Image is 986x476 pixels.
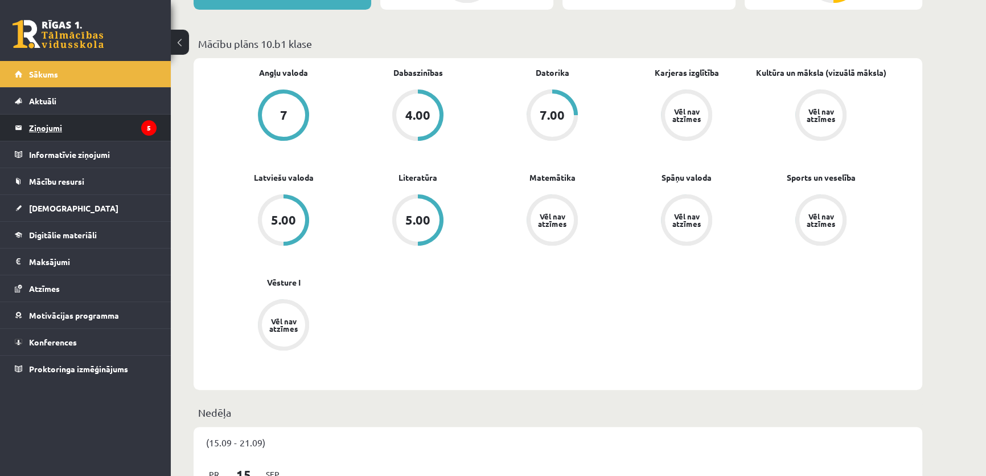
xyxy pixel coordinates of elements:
a: Vēl nav atzīmes [619,194,754,248]
span: Aktuāli [29,96,56,106]
a: Konferences [15,329,157,355]
a: 5.00 [351,194,485,248]
a: Angļu valoda [259,67,308,79]
a: Proktoringa izmēģinājums [15,356,157,382]
legend: Ziņojumi [29,115,157,141]
div: 5.00 [271,214,296,226]
div: Vēl nav atzīmes [536,213,568,227]
div: Vēl nav atzīmes [805,108,837,123]
div: (15.09 - 21.09) [194,427,922,458]
a: Digitālie materiāli [15,222,157,248]
a: Vēl nav atzīmes [216,299,351,353]
a: Maksājumi [15,249,157,275]
a: Dabaszinības [393,67,443,79]
span: Sākums [29,69,58,79]
div: Vēl nav atzīmes [805,213,837,227]
a: Rīgas 1. Tālmācības vidusskola [13,20,104,48]
div: Vēl nav atzīmes [671,213,702,227]
p: Mācību plāns 10.b1 klase [198,36,918,51]
div: Vēl nav atzīmes [671,108,702,123]
a: Vēl nav atzīmes [754,89,888,143]
a: Informatīvie ziņojumi [15,141,157,168]
a: 5.00 [216,194,351,248]
a: Sākums [15,61,157,87]
span: Motivācijas programma [29,310,119,320]
span: Atzīmes [29,283,60,294]
legend: Informatīvie ziņojumi [29,141,157,168]
a: Kultūra un māksla (vizuālā māksla) [756,67,886,79]
span: Proktoringa izmēģinājums [29,364,128,374]
a: [DEMOGRAPHIC_DATA] [15,195,157,221]
div: 4.00 [405,109,430,121]
span: Konferences [29,337,77,347]
a: 7 [216,89,351,143]
a: Vēl nav atzīmes [754,194,888,248]
a: Aktuāli [15,88,157,114]
span: Mācību resursi [29,176,84,186]
a: 4.00 [351,89,485,143]
div: 5.00 [405,214,430,226]
div: 7 [280,109,287,121]
a: Matemātika [529,172,576,184]
a: Motivācijas programma [15,302,157,328]
span: [DEMOGRAPHIC_DATA] [29,203,118,213]
a: Atzīmes [15,275,157,302]
a: Vēsture I [267,276,301,288]
span: Digitālie materiāli [29,230,97,240]
a: Vēl nav atzīmes [619,89,754,143]
div: 7.00 [540,109,565,121]
i: 5 [141,120,157,136]
a: Datorika [536,67,569,79]
a: Literatūra [398,172,437,184]
a: Sports un veselība [787,172,856,184]
a: Karjeras izglītība [655,67,719,79]
a: Vēl nav atzīmes [485,194,619,248]
div: Vēl nav atzīmes [268,318,299,332]
p: Nedēļa [198,405,918,420]
a: Mācību resursi [15,168,157,194]
a: Ziņojumi5 [15,115,157,141]
a: Spāņu valoda [662,172,712,184]
a: Latviešu valoda [254,172,314,184]
legend: Maksājumi [29,249,157,275]
a: 7.00 [485,89,619,143]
